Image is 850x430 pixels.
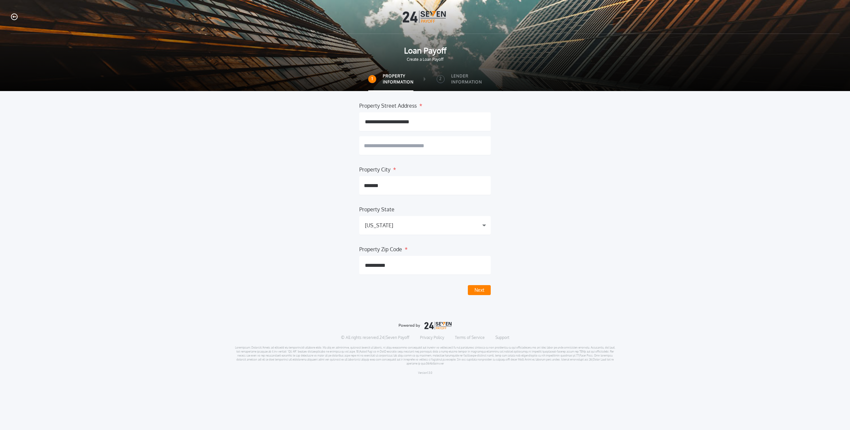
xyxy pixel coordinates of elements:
[398,322,452,330] img: logo
[11,56,839,62] span: Create a Loan Payoff
[451,73,482,85] label: Lender Information
[372,76,373,81] h2: 1
[359,165,390,171] label: Property City
[365,221,393,229] div: [US_STATE]
[439,76,442,81] h2: 2
[359,205,394,211] label: Property State
[455,335,485,340] a: Terms of Service
[383,73,414,85] label: Property Information
[495,335,509,340] a: Support
[468,285,491,295] button: Next
[235,346,616,366] p: Loremipsum: Dolorsit/Ametc ad elitsedd eiu temporincidi utlabore etdo. Ma aliq en adminimve, quis...
[403,11,447,23] img: Logo
[11,45,839,56] span: Loan Payoff
[359,245,402,251] label: Property Zip Code
[359,102,417,107] label: Property Street Address
[341,335,409,340] p: © All rights reserved. 24|Seven Payoff
[359,216,491,235] button: [US_STATE]
[418,371,432,375] p: Version 1.3.0
[420,335,444,340] a: Privacy Policy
